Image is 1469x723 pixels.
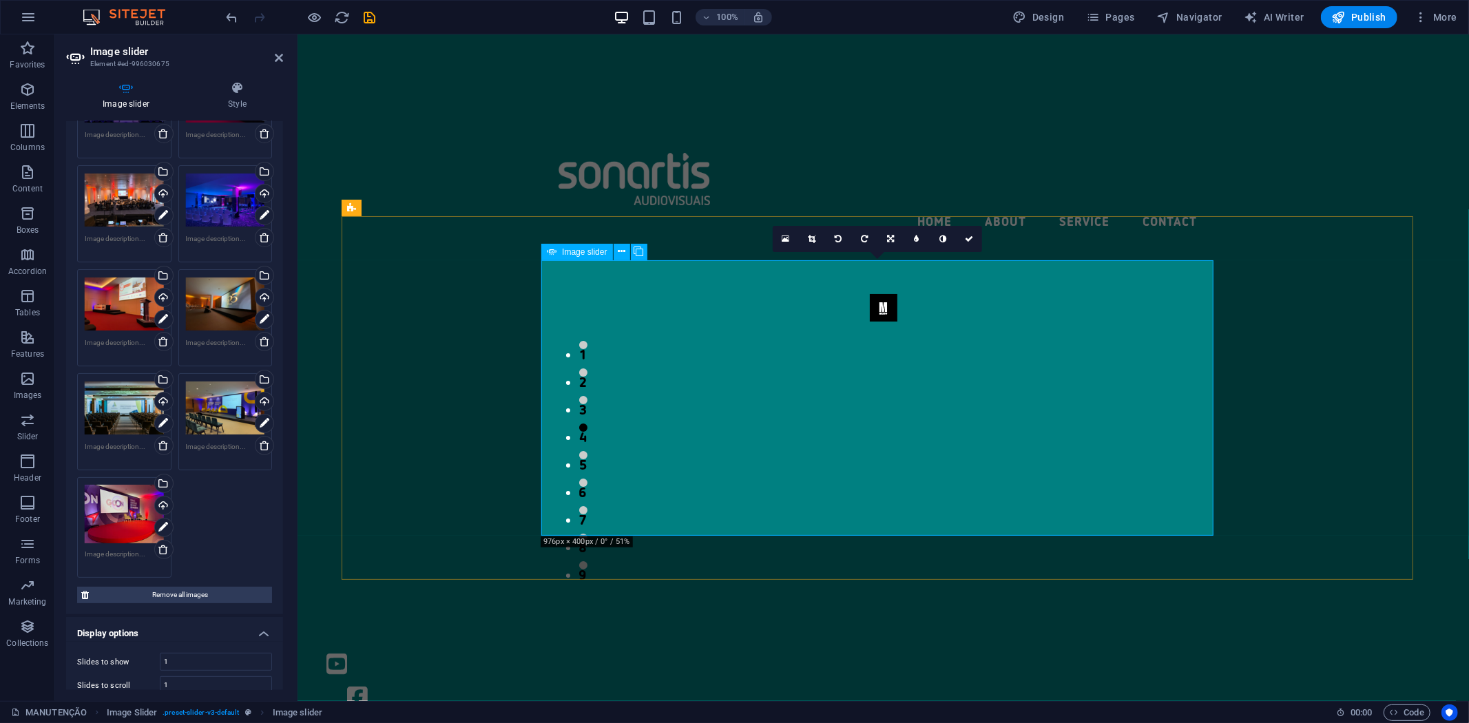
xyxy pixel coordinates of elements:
[12,183,43,194] p: Content
[107,704,157,721] span: Click to select. Double-click to edit
[282,306,290,315] button: 1
[85,277,164,332] div: 10-7-NMsVel1ppiDSFRuN6lGw.png
[1244,10,1304,24] span: AI Writer
[77,658,160,666] label: Slides to show
[1360,707,1362,717] span: :
[851,226,877,252] a: Rotate right 90°
[10,142,45,153] p: Columns
[1008,6,1070,28] div: Design (Ctrl+Alt+Y)
[930,226,956,252] a: Greyscale
[1384,704,1430,721] button: Code
[1081,6,1140,28] button: Pages
[186,381,265,436] div: 4-RQ6LJ-crhbuX4foBYomtmw.png
[15,514,40,525] p: Footer
[904,226,930,252] a: Blur
[107,704,322,721] nav: breadcrumb
[282,417,290,425] button: 5
[1239,6,1310,28] button: AI Writer
[362,10,378,25] i: Save (Ctrl+S)
[66,81,191,110] h4: Image slider
[799,226,825,252] a: Crop mode
[306,9,323,25] button: Click here to leave preview mode and continue editing
[93,587,268,603] span: Remove all images
[11,348,44,359] p: Features
[8,266,47,277] p: Accordion
[90,58,256,70] h3: Element #ed-996030675
[752,11,764,23] i: On resize automatically adjust zoom level to fit chosen device.
[66,617,283,642] h4: Display options
[282,499,290,507] button: 8
[17,224,39,235] p: Boxes
[825,226,851,252] a: Rotate left 90°
[1414,10,1457,24] span: More
[282,389,290,397] button: 4
[1157,10,1222,24] span: Navigator
[1086,10,1134,24] span: Pages
[696,9,744,25] button: 100%
[79,9,183,25] img: Editor Logo
[716,9,738,25] h6: 100%
[1390,704,1424,721] span: Code
[11,704,87,721] a: Click to cancel selection. Double-click to open Pages
[225,10,240,25] i: Undo: Change slider images (Ctrl+Z)
[1321,6,1397,28] button: Publish
[15,307,40,318] p: Tables
[6,638,48,649] p: Collections
[85,381,164,436] div: 5-9APLcvRAgVj6AEIQnYkehQ.png
[186,173,265,228] div: 9-aN63eoMfLmmzqDTqXfGunQ.png
[282,361,290,370] button: 3
[85,173,164,228] div: 8-c59EKILh-ChLTm8VtbPmkg.png
[10,101,45,112] p: Elements
[77,682,160,689] label: Slides to scroll
[191,81,283,110] h4: Style
[282,472,290,480] button: 7
[282,334,290,342] button: 2
[1441,704,1458,721] button: Usercentrics
[877,226,904,252] a: Change orientation
[17,431,39,442] p: Slider
[14,390,42,401] p: Images
[335,10,351,25] i: Reload page
[186,277,265,332] div: 11-152bXL8eBOkfv7f_Y4yZxQ.png
[224,9,240,25] button: undo
[163,704,239,721] span: . preset-slider-v3-default
[1332,10,1386,24] span: Publish
[1008,6,1070,28] button: Design
[273,704,322,721] span: Click to select. Double-click to edit
[1013,10,1065,24] span: Design
[14,472,41,483] p: Header
[90,45,283,58] h2: Image slider
[282,444,290,452] button: 6
[8,596,46,607] p: Marketing
[956,226,982,252] a: Confirm ( Ctrl ⏎ )
[250,216,922,579] div: Image Slider
[362,9,378,25] button: save
[282,527,290,535] button: 9
[77,587,272,603] button: Remove all images
[562,248,607,256] span: Image slider
[245,709,251,716] i: This element is a customizable preset
[85,485,164,544] div: 12-mOAbR592CwS4qZN-J7Dykw.jpg
[1336,704,1373,721] h6: Session time
[10,59,45,70] p: Favorites
[334,9,351,25] button: reload
[15,555,40,566] p: Forms
[773,226,799,252] a: Select files from the file manager, stock photos, or upload file(s)
[1408,6,1463,28] button: More
[1351,704,1372,721] span: 00 00
[1152,6,1228,28] button: Navigator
